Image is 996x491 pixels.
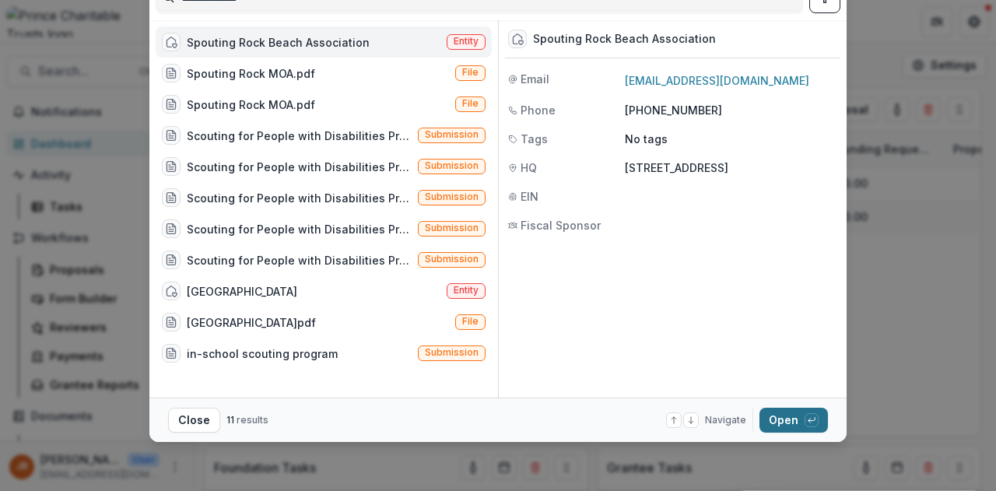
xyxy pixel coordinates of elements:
[625,74,809,87] a: [EMAIL_ADDRESS][DOMAIN_NAME]
[454,36,479,47] span: Entity
[187,128,412,144] div: Scouting for People with Disabilities Program
[454,285,479,296] span: Entity
[425,347,479,358] span: Submission
[521,102,556,118] span: Phone
[759,408,828,433] button: Open
[533,33,716,46] div: Spouting Rock Beach Association
[187,345,338,362] div: in-school scouting program
[625,160,837,176] p: [STREET_ADDRESS]
[462,316,479,327] span: File
[425,191,479,202] span: Submission
[187,314,316,331] div: [GEOGRAPHIC_DATA]pdf
[521,131,548,147] span: Tags
[187,190,412,206] div: Scouting for People with Disabilities Program
[425,160,479,171] span: Submission
[462,98,479,109] span: File
[187,34,370,51] div: Spouting Rock Beach Association
[187,159,412,175] div: Scouting for People with Disabilities Program
[521,188,538,205] span: EIN
[521,217,601,233] span: Fiscal Sponsor
[425,254,479,265] span: Submission
[462,67,479,78] span: File
[521,160,537,176] span: HQ
[187,96,315,113] div: Spouting Rock MOA.pdf
[237,414,268,426] span: results
[625,131,668,147] p: No tags
[187,221,412,237] div: Scouting for People with Disabilities Program
[705,413,746,427] span: Navigate
[187,283,297,300] div: [GEOGRAPHIC_DATA]
[187,252,412,268] div: Scouting for People with Disabilities Program
[425,129,479,140] span: Submission
[168,408,220,433] button: Close
[625,102,837,118] p: [PHONE_NUMBER]
[521,71,549,87] span: Email
[425,223,479,233] span: Submission
[226,414,234,426] span: 11
[187,65,315,82] div: Spouting Rock MOA.pdf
